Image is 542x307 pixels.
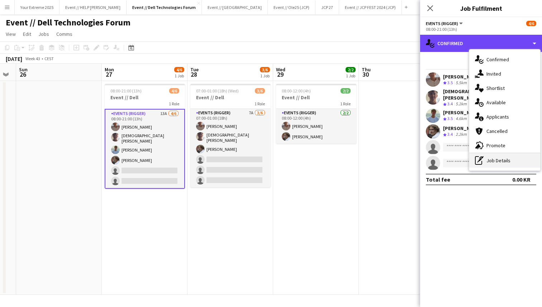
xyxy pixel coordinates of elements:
app-card-role: Events (Rigger)13A4/608:00-21:00 (13h)[PERSON_NAME][DEMOGRAPHIC_DATA][PERSON_NAME][PERSON_NAME][P... [105,109,185,189]
a: Edit [20,29,34,39]
span: Invited [486,71,501,77]
span: View [6,31,16,37]
div: 1 Job [175,73,184,78]
span: 07:00-01:00 (18h) (Wed) [196,88,239,93]
a: Comms [53,29,75,39]
span: Wed [276,66,285,73]
span: Thu [362,66,371,73]
span: Tue [190,66,199,73]
button: Event // HELP [PERSON_NAME] [60,0,127,14]
span: 27 [104,70,114,78]
div: [PERSON_NAME] [443,109,481,116]
a: Jobs [35,29,52,39]
span: 4/6 [169,88,179,93]
span: 4/6 [526,21,536,26]
span: Events (Rigger) [426,21,458,26]
span: Jobs [38,31,49,37]
app-card-role: Events (Rigger)2/208:00-12:00 (4h)[PERSON_NAME][PERSON_NAME] [276,109,356,144]
span: Cancelled [486,128,508,134]
h3: Event // Dell [190,94,271,101]
div: Confirmed [420,35,542,52]
div: 0.00 KR [512,176,531,183]
span: Comms [56,31,72,37]
span: Edit [23,31,31,37]
span: 28 [189,70,199,78]
span: 3.4 [447,101,453,106]
span: 26 [18,70,28,78]
button: Event // [GEOGRAPHIC_DATA] [202,0,268,14]
h3: Job Fulfilment [420,4,542,13]
span: Week 43 [24,56,42,61]
span: 2/2 [346,67,356,72]
div: 1 Job [260,73,270,78]
span: 08:00-21:00 (13h) [110,88,142,93]
div: [PERSON_NAME] [443,73,481,80]
span: Confirmed [486,56,509,63]
div: 5.2km [454,101,468,107]
span: 4/6 [174,67,184,72]
div: CEST [44,56,54,61]
button: Event // Ole25 (JCP) [268,0,315,14]
h3: Event // Dell [105,94,185,101]
button: Event // Dell Technologies Forum [127,0,202,14]
span: 29 [275,70,285,78]
span: 08:00-12:00 (4h) [282,88,311,93]
a: View [3,29,19,39]
button: JCP 27 [315,0,339,14]
div: 2.2km [454,131,468,138]
app-job-card: 07:00-01:00 (18h) (Wed)3/6Event // Dell1 RoleEvents (Rigger)7A3/607:00-01:00 (18h)[PERSON_NAME][D... [190,84,271,187]
div: [PERSON_NAME] [443,125,481,131]
div: 08:00-21:00 (13h) [426,27,536,32]
span: 3.4 [447,131,453,137]
span: 3.5 [447,116,453,121]
h1: Event // Dell Technologies Forum [6,17,130,28]
span: 3.5 [447,80,453,85]
span: Shortlist [486,85,505,91]
span: Promote [486,142,505,149]
span: Applicants [486,114,509,120]
span: 1 Role [340,101,351,106]
span: 1 Role [255,101,265,106]
app-job-card: 08:00-12:00 (4h)2/2Event // Dell1 RoleEvents (Rigger)2/208:00-12:00 (4h)[PERSON_NAME][PERSON_NAME] [276,84,356,144]
button: Events (Rigger) [426,21,464,26]
span: Sun [19,66,28,73]
div: Job Details [469,153,540,168]
div: 5.5km [454,80,468,86]
div: [DEMOGRAPHIC_DATA][PERSON_NAME] [443,88,525,101]
div: 4.6km [454,116,468,122]
div: Total fee [426,176,450,183]
span: Available [486,99,506,106]
app-card-role: Events (Rigger)7A3/607:00-01:00 (18h)[PERSON_NAME][DEMOGRAPHIC_DATA][PERSON_NAME][PERSON_NAME] [190,109,271,187]
span: 3/6 [255,88,265,93]
div: [DATE] [6,55,22,62]
button: Your Extreme 2025 [15,0,60,14]
span: 3/6 [260,67,270,72]
span: 2/2 [341,88,351,93]
span: 1 Role [169,101,179,106]
span: Mon [105,66,114,73]
app-job-card: 08:00-21:00 (13h)4/6Event // Dell1 RoleEvents (Rigger)13A4/608:00-21:00 (13h)[PERSON_NAME][DEMOGR... [105,84,185,189]
div: 1 Job [346,73,355,78]
span: 30 [361,70,371,78]
button: Event // JCP FEST 2024 (JCP) [339,0,402,14]
h3: Event // Dell [276,94,356,101]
